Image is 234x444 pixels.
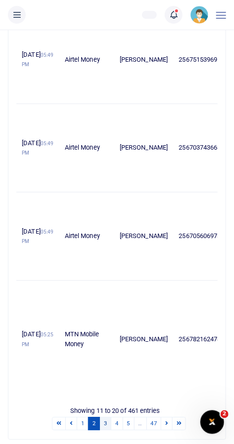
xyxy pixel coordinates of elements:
img: profile-user [190,6,208,24]
a: 2 [88,417,100,431]
a: 5 [123,417,135,431]
span: [DATE] [22,228,53,245]
span: Airtel Money [65,233,100,240]
small: 05:25 PM [22,332,53,348]
a: 4 [111,417,123,431]
span: [PERSON_NAME] [120,336,168,343]
span: Airtel Money [65,144,100,152]
span: 2 [221,410,229,418]
span: Airtel Money [65,56,100,63]
div: Showing 11 to 20 of 461 entries [16,401,214,416]
span: [PERSON_NAME] [120,233,168,240]
span: 256705606978 [179,233,221,240]
span: [DATE] [22,139,53,157]
a: 3 [99,417,111,431]
small: 05:49 PM [22,141,53,156]
span: [DATE] [22,51,53,68]
span: [PERSON_NAME] [120,144,168,152]
li: Wallet ballance [138,11,161,19]
span: [DATE] [22,331,53,348]
span: MTN Mobile Money [65,331,99,348]
span: [PERSON_NAME] [120,56,168,63]
a: 1 [77,417,89,431]
iframe: Intercom live chat [200,410,224,434]
a: 47 [146,417,161,431]
span: 256703743663 [179,144,221,152]
span: 256751539695 [179,56,221,63]
span: 256782162474 [179,336,221,343]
